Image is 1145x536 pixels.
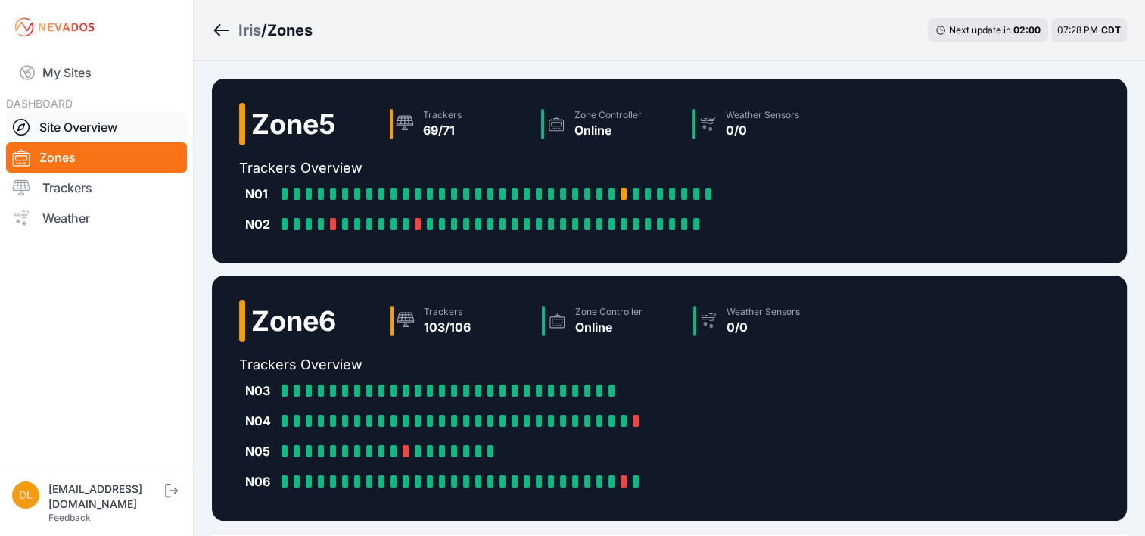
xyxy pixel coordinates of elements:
div: 0/0 [726,121,799,139]
a: Feedback [48,512,91,523]
span: Next update in [949,24,1011,36]
div: Zone Controller [574,109,642,121]
div: Online [574,121,642,139]
a: Zones [6,142,187,173]
div: N04 [245,412,275,430]
a: Iris [238,20,261,41]
div: 02 : 00 [1013,24,1041,36]
div: N06 [245,472,275,491]
div: Trackers [424,306,471,318]
div: 69/71 [423,121,462,139]
h3: Zones [267,20,313,41]
div: Online [575,318,643,336]
div: N01 [245,185,275,203]
h2: Zone 6 [251,306,336,336]
a: Weather Sensors0/0 [686,103,838,145]
div: [EMAIL_ADDRESS][DOMAIN_NAME] [48,481,162,512]
span: DASHBOARD [6,97,73,110]
nav: Breadcrumb [212,11,313,50]
a: Weather Sensors0/0 [687,300,839,342]
span: 07:28 PM [1057,24,1098,36]
div: Weather Sensors [726,109,799,121]
img: dlay@prim.com [12,481,39,509]
div: 0/0 [727,318,800,336]
a: Trackers69/71 [384,103,535,145]
div: N05 [245,442,275,460]
div: N03 [245,382,275,400]
img: Nevados [12,15,97,39]
a: Trackers [6,173,187,203]
a: Weather [6,203,187,233]
div: Zone Controller [575,306,643,318]
h2: Trackers Overview [239,354,839,376]
div: Weather Sensors [727,306,800,318]
span: CDT [1101,24,1121,36]
h2: Trackers Overview [239,157,838,179]
a: Trackers103/106 [384,300,536,342]
a: My Sites [6,55,187,91]
div: 103/106 [424,318,471,336]
div: N02 [245,215,275,233]
h2: Zone 5 [251,109,335,139]
a: Site Overview [6,112,187,142]
span: / [261,20,267,41]
div: Trackers [423,109,462,121]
